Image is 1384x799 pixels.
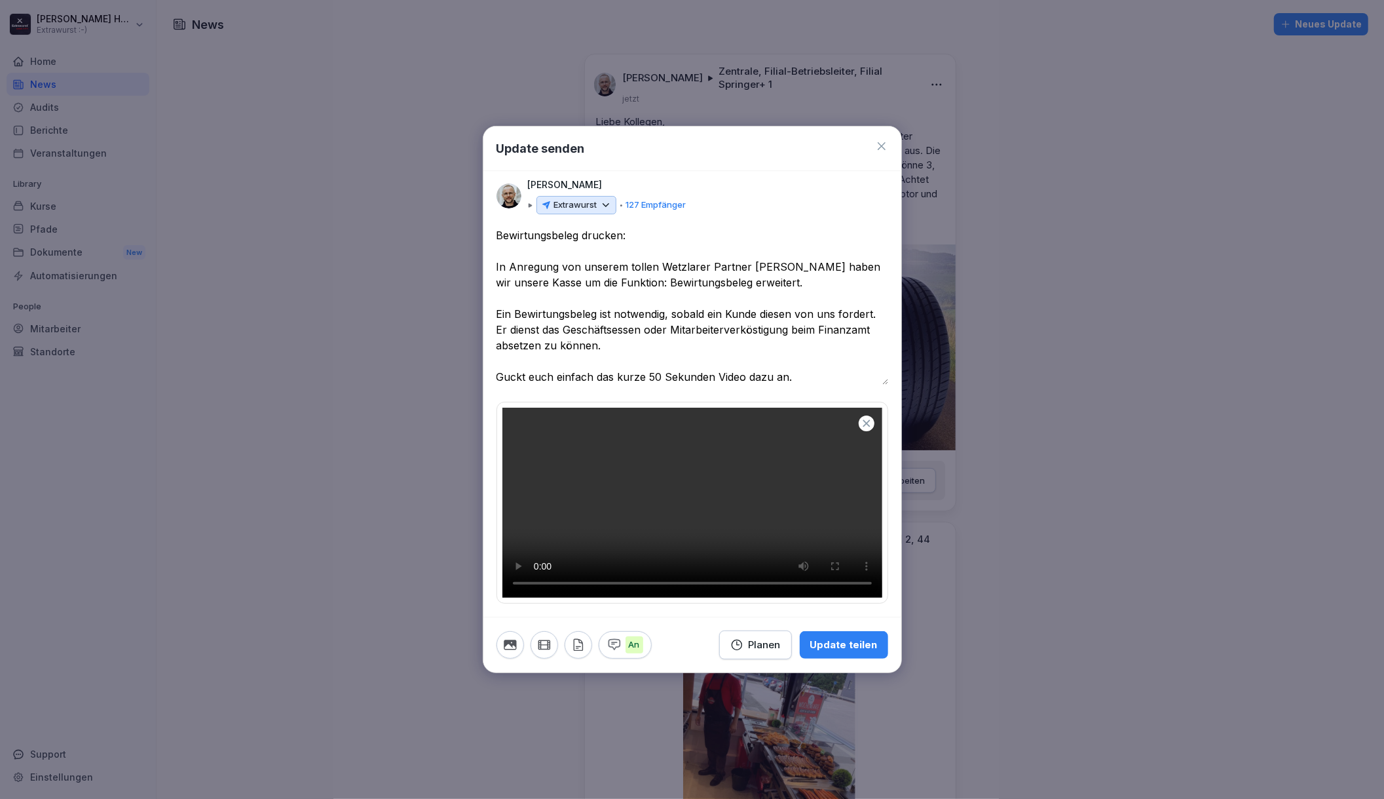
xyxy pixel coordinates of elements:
p: 127 Empfänger [626,199,686,212]
button: Planen [719,631,792,659]
div: Update teilen [810,638,878,652]
p: [PERSON_NAME] [528,178,603,192]
button: An [599,631,652,659]
p: An [626,636,643,653]
p: Extrawurst [554,199,597,212]
button: Update teilen [800,631,888,659]
img: k5nlqdpwapsdgj89rsfbt2s8.png [496,184,521,208]
div: Planen [730,638,781,652]
h1: Update senden [496,140,585,157]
